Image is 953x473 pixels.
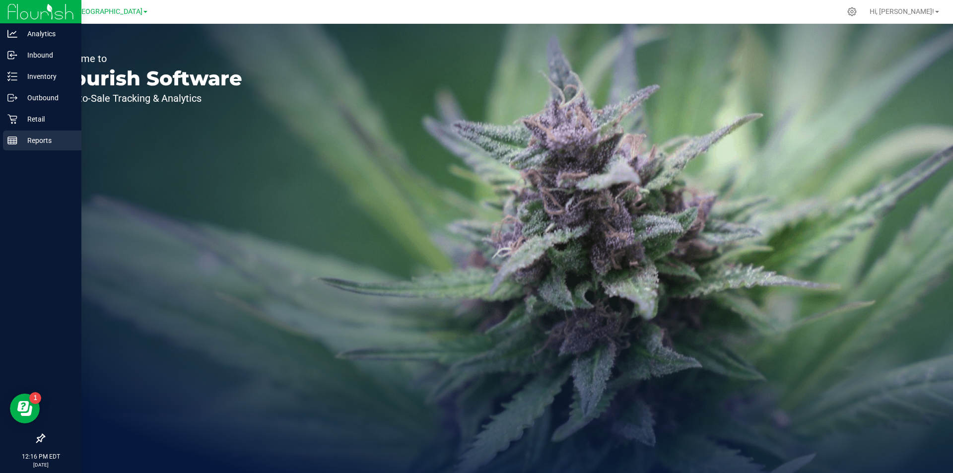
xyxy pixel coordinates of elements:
[17,70,77,82] p: Inventory
[17,113,77,125] p: Retail
[17,28,77,40] p: Analytics
[4,461,77,469] p: [DATE]
[17,135,77,146] p: Reports
[870,7,934,15] span: Hi, [PERSON_NAME]!
[29,392,41,404] iframe: Resource center unread badge
[17,49,77,61] p: Inbound
[10,394,40,423] iframe: Resource center
[17,92,77,104] p: Outbound
[7,114,17,124] inline-svg: Retail
[54,54,242,64] p: Welcome to
[7,29,17,39] inline-svg: Analytics
[54,68,242,88] p: Flourish Software
[7,50,17,60] inline-svg: Inbound
[4,452,77,461] p: 12:16 PM EDT
[55,7,142,16] span: GA2 - [GEOGRAPHIC_DATA]
[846,7,858,16] div: Manage settings
[7,135,17,145] inline-svg: Reports
[7,71,17,81] inline-svg: Inventory
[54,93,242,103] p: Seed-to-Sale Tracking & Analytics
[7,93,17,103] inline-svg: Outbound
